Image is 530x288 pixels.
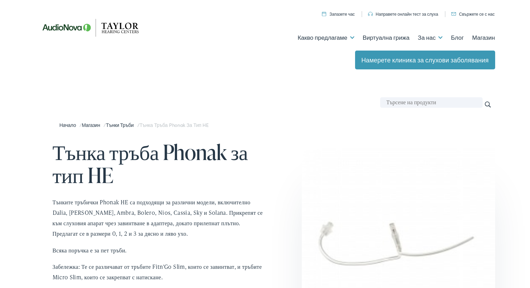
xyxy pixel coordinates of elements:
a: Тънки тръби [106,121,137,128]
a: Магазин [82,121,103,128]
a: Блог [451,25,464,51]
font: Свържете се с нас [459,11,494,17]
font: Тънка тръба Phonak за тип HE [139,121,208,128]
font: Магазин [82,121,100,128]
font: Направете онлайн тест за слуха [376,11,438,17]
font: Тънките тръбички Phonak HE са подходящи за различни модели, включително Dalia, [PERSON_NAME], Amb... [53,198,263,237]
img: икона на помощна програма [322,12,326,16]
font: Всяка поръчка е за пет тръби. [53,246,127,254]
input: Търсене [484,101,492,108]
font: Блог [451,33,464,41]
img: икона на помощна програма [451,12,456,16]
font: Виртуална грижа [363,33,409,41]
font: Начало [60,121,76,128]
a: За нас [418,25,443,51]
font: / [103,121,106,128]
a: Направете онлайн тест за слуха [368,11,438,17]
font: Тънка тръба Phonak за тип HE [53,137,248,189]
font: Намерете клиника за слухови заболявания [361,55,489,64]
font: Какво предлагаме [298,33,347,41]
a: Намерете клиника за слухови заболявания [355,51,495,69]
a: Магазин [472,25,495,51]
font: / [137,121,140,128]
a: Какво предлагаме [298,25,354,51]
font: Запазете час [330,11,355,17]
font: Магазин [472,33,495,41]
input: Търсене на продукти [380,97,483,108]
a: Начало [60,121,79,128]
font: / [79,121,82,128]
font: Тънки тръби [106,121,134,128]
font: За нас [418,33,436,41]
img: икона на помощна програма [368,12,373,16]
a: Свържете се с нас [451,11,494,17]
font: Забележка: Те се различават от тръбите Fitn'Go Slim, които се завинтват, и тръбите Micro Slim, ко... [53,263,262,281]
a: Виртуална грижа [363,25,409,51]
a: Запазете час [322,11,355,17]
